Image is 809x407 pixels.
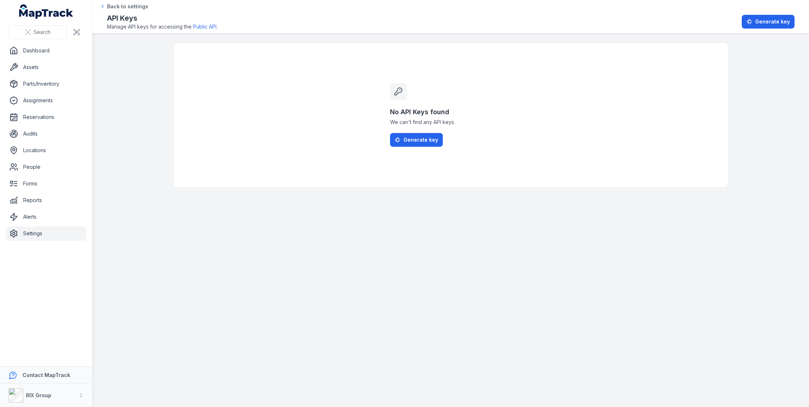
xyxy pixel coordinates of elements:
[6,143,86,158] a: Locations
[9,25,67,39] button: Search
[6,176,86,191] a: Forms
[403,136,438,143] span: Generate key
[193,23,217,30] a: Public API
[6,77,86,91] a: Parts/Inventory
[755,18,790,25] span: Generate key
[6,60,86,74] a: Assets
[26,392,51,398] strong: RIX Group
[107,23,218,30] span: Manage API keys for accessing the .
[100,3,148,10] a: Back to settings
[742,15,795,29] button: Generate key
[107,13,218,23] h2: API Keys
[22,372,70,378] strong: Contact MapTrack
[390,107,511,117] h3: No API Keys found
[34,29,51,36] span: Search
[6,127,86,141] a: Audits
[6,226,86,241] a: Settings
[390,119,511,126] span: We can't find any API keys.
[6,43,86,58] a: Dashboard
[6,110,86,124] a: Reservations
[6,160,86,174] a: People
[107,3,148,10] span: Back to settings
[6,93,86,108] a: Assignments
[6,210,86,224] a: Alerts
[19,4,73,19] a: MapTrack
[390,133,443,147] button: Generate key
[6,193,86,207] a: Reports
